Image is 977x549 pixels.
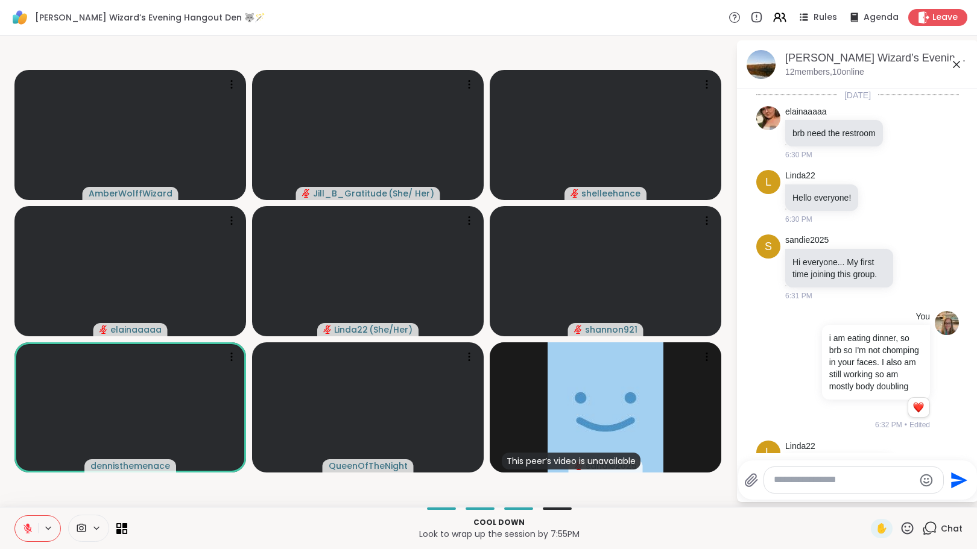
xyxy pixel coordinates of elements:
p: 12 members, 10 online [785,66,864,78]
p: Look to wrap up the session by 7:55PM [134,528,864,540]
span: Rules [814,11,837,24]
span: [PERSON_NAME] Wizard’s Evening Hangout Den 🐺🪄 [35,11,265,24]
span: 6:30 PM [785,214,812,225]
span: audio-muted [100,325,108,334]
span: dennisthemenace [90,460,170,472]
p: Hello everyone! [792,192,851,204]
a: elainaaaaa [785,106,827,118]
span: [DATE] [837,89,878,101]
h4: You [915,311,930,323]
p: Hi everyone... My first time joining this group. [792,256,886,280]
a: Linda22 [785,170,815,182]
span: Chat [941,522,963,535]
span: elainaaaaa [110,324,162,336]
span: s [765,239,772,255]
img: sandie2025 [548,342,663,472]
span: Linda22 [334,324,368,336]
span: shannon921 [585,324,637,336]
div: Reaction list [908,398,929,417]
span: L [765,444,771,460]
a: Linda22 [785,441,815,453]
button: Send [944,466,971,494]
span: Jill_B_Gratitude [313,187,387,199]
span: 6:32 PM [875,419,902,430]
p: i am eating dinner, so brb so I'm not chomping in your faces. I also am still working so am mostl... [829,332,923,392]
span: AmberWolffWizard [89,187,172,199]
img: https://sharewell-space-live.sfo3.digitaloceanspaces.com/user-generated/b06f800e-e85b-4edd-a3a5-6... [756,106,780,130]
p: brb need the restroom [792,127,876,139]
span: shelleehance [581,187,640,199]
a: sandie2025 [785,234,829,246]
span: Agenda [864,11,899,24]
span: audio-muted [323,325,332,334]
textarea: Type your message [774,474,914,486]
span: audio-muted [571,189,579,198]
div: This peer’s video is unavailable [502,453,640,469]
img: Wolff Wizard’s Evening Hangout Den 🐺🪄, Oct 13 [747,50,776,79]
span: ( She/Her ) [369,324,413,336]
img: ShareWell Logomark [10,7,30,28]
span: audio-muted [302,189,311,198]
button: Emoji picker [919,473,934,488]
p: Cool down [134,517,864,528]
span: Edited [909,419,930,430]
span: 6:30 PM [785,149,812,160]
button: Reactions: love [912,403,925,412]
span: 6:31 PM [785,290,812,301]
span: audio-muted [574,325,583,334]
span: • [905,419,907,430]
span: ( She/ Her ) [388,187,434,199]
span: L [765,174,771,190]
span: QueenOfTheNight [329,460,408,472]
div: [PERSON_NAME] Wizard’s Evening Hangout Den 🐺🪄, [DATE] [785,51,969,66]
span: Leave [932,11,958,24]
img: https://sharewell-space-live.sfo3.digitaloceanspaces.com/user-generated/2564abe4-c444-4046-864b-7... [935,311,959,335]
span: ✋ [876,521,888,536]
